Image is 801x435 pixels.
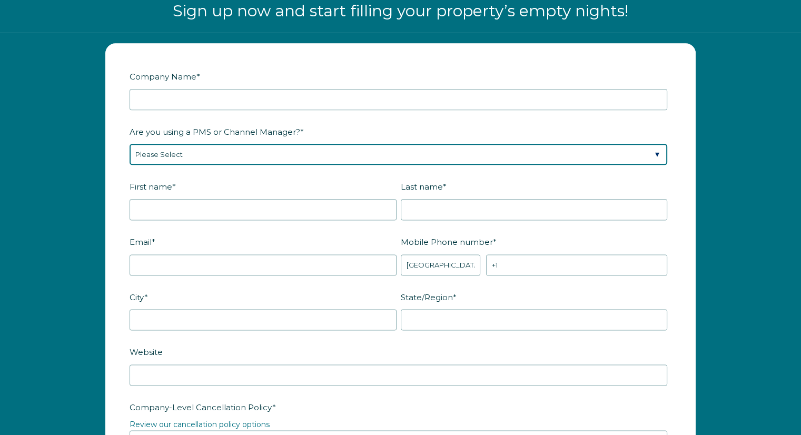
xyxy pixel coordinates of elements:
[401,234,493,250] span: Mobile Phone number
[130,399,272,416] span: Company-Level Cancellation Policy
[401,179,443,195] span: Last name
[130,420,270,429] a: Review our cancellation policy options
[130,289,144,305] span: City
[130,124,300,140] span: Are you using a PMS or Channel Manager?
[130,234,152,250] span: Email
[130,344,163,360] span: Website
[173,1,628,21] span: Sign up now and start filling your property’s empty nights!
[130,68,196,85] span: Company Name
[130,179,172,195] span: First name
[401,289,453,305] span: State/Region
